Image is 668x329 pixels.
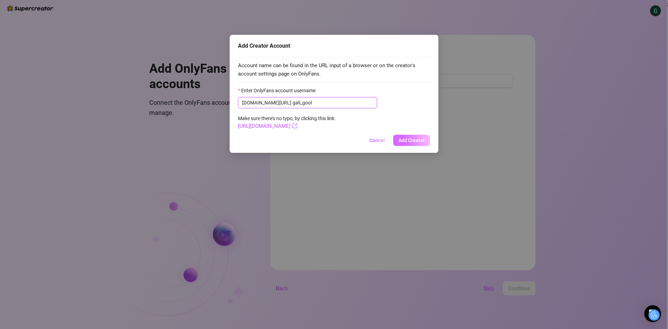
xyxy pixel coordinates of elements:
span: Cancel [369,138,385,143]
button: Cancel [364,135,390,146]
label: Enter OnlyFans account username [238,87,320,94]
span: export [292,123,297,128]
div: Add Creator Account [238,42,430,50]
span: [DOMAIN_NAME][URL] [242,99,291,107]
span: Make sure there's no typo, by clicking this link: [238,116,335,129]
span: Add Creator [398,138,425,143]
div: Open Intercom Messenger [644,305,661,322]
input: Enter OnlyFans account username [293,99,373,107]
span: Account name can be found in the URL input of a browser or on the creator's account settings page... [238,62,430,78]
a: [URL][DOMAIN_NAME]export [238,123,297,129]
button: Add Creator [393,135,430,146]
